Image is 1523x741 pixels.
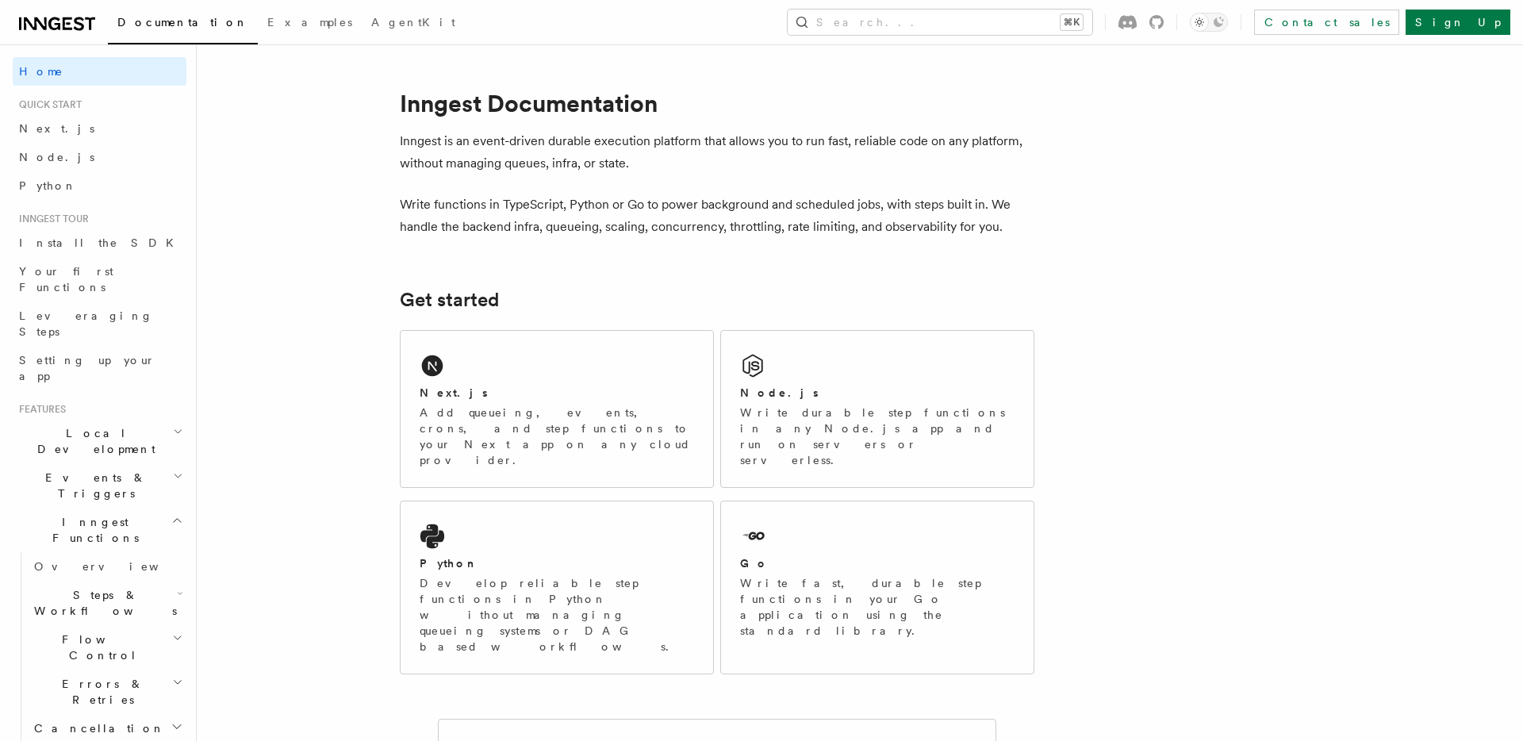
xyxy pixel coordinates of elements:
[19,265,113,294] span: Your first Functions
[400,289,499,311] a: Get started
[740,575,1015,639] p: Write fast, durable step functions in your Go application using the standard library.
[19,354,155,382] span: Setting up your app
[740,555,769,571] h2: Go
[34,560,198,573] span: Overview
[400,330,714,488] a: Next.jsAdd queueing, events, crons, and step functions to your Next app on any cloud provider.
[28,581,186,625] button: Steps & Workflows
[19,63,63,79] span: Home
[13,419,186,463] button: Local Development
[19,179,77,192] span: Python
[13,228,186,257] a: Install the SDK
[28,625,186,670] button: Flow Control
[13,514,171,546] span: Inngest Functions
[400,194,1034,238] p: Write functions in TypeScript, Python or Go to power background and scheduled jobs, with steps bu...
[13,57,186,86] a: Home
[19,122,94,135] span: Next.js
[13,143,186,171] a: Node.js
[258,5,362,43] a: Examples
[28,720,165,736] span: Cancellation
[13,470,173,501] span: Events & Triggers
[371,16,455,29] span: AgentKit
[13,301,186,346] a: Leveraging Steps
[19,151,94,163] span: Node.js
[13,114,186,143] a: Next.js
[117,16,248,29] span: Documentation
[13,213,89,225] span: Inngest tour
[13,508,186,552] button: Inngest Functions
[1061,14,1083,30] kbd: ⌘K
[1254,10,1399,35] a: Contact sales
[420,405,694,468] p: Add queueing, events, crons, and step functions to your Next app on any cloud provider.
[400,501,714,674] a: PythonDevelop reliable step functions in Python without managing queueing systems or DAG based wo...
[28,670,186,714] button: Errors & Retries
[13,346,186,390] a: Setting up your app
[400,130,1034,175] p: Inngest is an event-driven durable execution platform that allows you to run fast, reliable code ...
[740,385,819,401] h2: Node.js
[28,676,172,708] span: Errors & Retries
[28,552,186,581] a: Overview
[28,632,172,663] span: Flow Control
[13,403,66,416] span: Features
[13,257,186,301] a: Your first Functions
[267,16,352,29] span: Examples
[13,171,186,200] a: Python
[362,5,465,43] a: AgentKit
[420,575,694,655] p: Develop reliable step functions in Python without managing queueing systems or DAG based workflows.
[420,385,488,401] h2: Next.js
[1406,10,1510,35] a: Sign Up
[13,425,173,457] span: Local Development
[400,89,1034,117] h1: Inngest Documentation
[19,236,183,249] span: Install the SDK
[28,587,177,619] span: Steps & Workflows
[420,555,478,571] h2: Python
[19,309,153,338] span: Leveraging Steps
[1190,13,1228,32] button: Toggle dark mode
[720,330,1034,488] a: Node.jsWrite durable step functions in any Node.js app and run on servers or serverless.
[13,463,186,508] button: Events & Triggers
[720,501,1034,674] a: GoWrite fast, durable step functions in your Go application using the standard library.
[788,10,1092,35] button: Search...⌘K
[108,5,258,44] a: Documentation
[740,405,1015,468] p: Write durable step functions in any Node.js app and run on servers or serverless.
[13,98,82,111] span: Quick start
